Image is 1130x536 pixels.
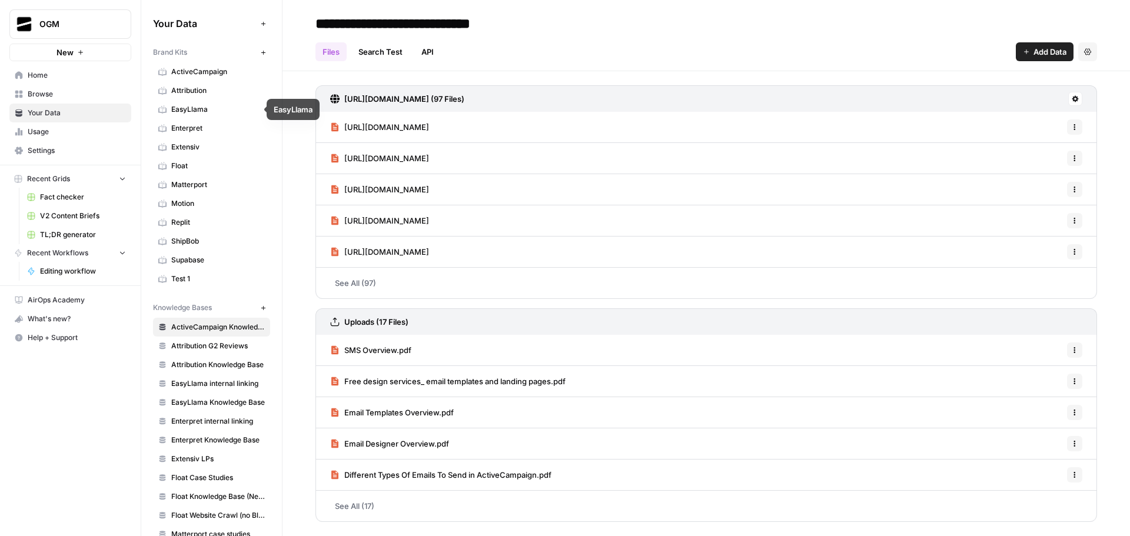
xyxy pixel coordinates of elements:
span: Add Data [1033,46,1066,58]
a: Usage [9,122,131,141]
span: Your Data [153,16,256,31]
a: Enterpret Knowledge Base [153,431,270,450]
img: OGM Logo [14,14,35,35]
a: TL;DR generator [22,225,131,244]
a: Attribution Knowledge Base [153,355,270,374]
a: Float Case Studies [153,468,270,487]
a: ActiveCampaign [153,62,270,81]
a: Supabase [153,251,270,269]
a: Different Types Of Emails To Send in ActiveCampaign.pdf [330,460,551,490]
button: Recent Grids [9,170,131,188]
a: Fact checker [22,188,131,207]
a: AirOps Academy [9,291,131,309]
span: Recent Grids [27,174,70,184]
a: Files [315,42,347,61]
a: Extensiv [153,138,270,157]
a: Search Test [351,42,410,61]
button: New [9,44,131,61]
span: ShipBob [171,236,265,247]
span: Attribution G2 Reviews [171,341,265,351]
a: Float Knowledge Base (New) [153,487,270,506]
a: [URL][DOMAIN_NAME] [330,143,429,174]
a: Attribution G2 Reviews [153,337,270,355]
a: EasyLlama Knowledge Base [153,393,270,412]
span: ActiveCampaign [171,66,265,77]
a: Test 1 [153,269,270,288]
span: Float Website Crawl (no Blog) [171,510,265,521]
a: Settings [9,141,131,160]
span: Attribution Knowledge Base [171,359,265,370]
a: ShipBob [153,232,270,251]
span: Browse [28,89,126,99]
span: [URL][DOMAIN_NAME] [344,152,429,164]
span: Enterpret [171,123,265,134]
span: [URL][DOMAIN_NAME] [344,246,429,258]
a: API [414,42,441,61]
span: [URL][DOMAIN_NAME] [344,215,429,227]
a: Free design services_ email templates and landing pages.pdf [330,366,566,397]
span: Float [171,161,265,171]
span: Recent Workflows [27,248,88,258]
a: Extensiv LPs [153,450,270,468]
div: What's new? [10,310,131,328]
button: Help + Support [9,328,131,347]
span: SMS Overview.pdf [344,344,411,356]
a: Motion [153,194,270,213]
h3: Uploads (17 Files) [344,316,408,328]
button: Recent Workflows [9,244,131,262]
span: Extensiv [171,142,265,152]
a: See All (17) [315,491,1097,521]
span: Your Data [28,108,126,118]
a: [URL][DOMAIN_NAME] [330,112,429,142]
span: Different Types Of Emails To Send in ActiveCampaign.pdf [344,469,551,481]
a: SMS Overview.pdf [330,335,411,365]
a: Email Designer Overview.pdf [330,428,449,459]
span: Usage [28,126,126,137]
a: [URL][DOMAIN_NAME] [330,237,429,267]
a: ActiveCampaign Knowledge Base [153,318,270,337]
span: Float Knowledge Base (New) [171,491,265,502]
span: Home [28,70,126,81]
a: Attribution [153,81,270,100]
span: Float Case Studies [171,472,265,483]
a: Enterpret internal linking [153,412,270,431]
span: OGM [39,18,111,30]
span: Fact checker [40,192,126,202]
a: Float Website Crawl (no Blog) [153,506,270,525]
a: Browse [9,85,131,104]
a: [URL][DOMAIN_NAME] [330,174,429,205]
button: Add Data [1016,42,1073,61]
span: [URL][DOMAIN_NAME] [344,184,429,195]
a: Float [153,157,270,175]
span: Email Designer Overview.pdf [344,438,449,450]
a: Uploads (17 Files) [330,309,408,335]
a: [URL][DOMAIN_NAME] (97 Files) [330,86,464,112]
span: Knowledge Bases [153,302,212,313]
span: ActiveCampaign Knowledge Base [171,322,265,332]
a: Replit [153,213,270,232]
span: Brand Kits [153,47,187,58]
a: EasyLlama internal linking [153,374,270,393]
span: Supabase [171,255,265,265]
span: Matterport [171,179,265,190]
a: [URL][DOMAIN_NAME] [330,205,429,236]
button: Workspace: OGM [9,9,131,39]
span: Editing workflow [40,266,126,277]
span: [URL][DOMAIN_NAME] [344,121,429,133]
span: New [56,46,74,58]
span: TL;DR generator [40,229,126,240]
span: Enterpret Knowledge Base [171,435,265,445]
span: Extensiv LPs [171,454,265,464]
a: EasyLlama [153,100,270,119]
span: Email Templates Overview.pdf [344,407,454,418]
span: AirOps Academy [28,295,126,305]
span: Motion [171,198,265,209]
a: Matterport [153,175,270,194]
button: What's new? [9,309,131,328]
span: Test 1 [171,274,265,284]
h3: [URL][DOMAIN_NAME] (97 Files) [344,93,464,105]
span: Help + Support [28,332,126,343]
a: Your Data [9,104,131,122]
a: Home [9,66,131,85]
span: Settings [28,145,126,156]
